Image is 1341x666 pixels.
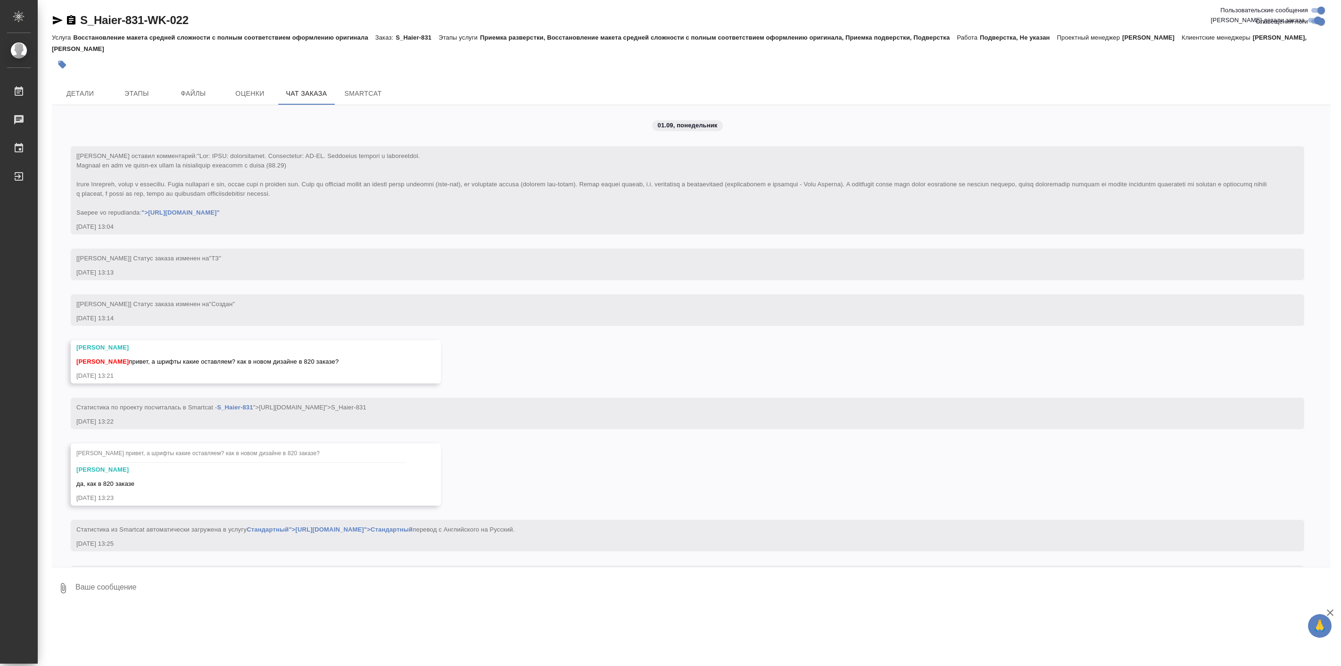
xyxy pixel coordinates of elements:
[52,34,73,41] p: Услуга
[1211,16,1305,25] span: [PERSON_NAME] детали заказа
[76,526,515,533] span: Статистика из Smartcat автоматически загружена в услугу перевод с Английского на Русский.
[76,343,408,352] div: [PERSON_NAME]
[76,371,408,381] div: [DATE] 13:21
[76,404,366,411] span: Cтатистика по проекту посчиталась в Smartcat - ">[URL][DOMAIN_NAME]">S_Haier-831
[957,34,980,41] p: Работа
[76,450,320,457] span: [PERSON_NAME] привет, а шрифты какие оставляем? как в новом дизайне в 820 заказе?
[217,404,253,411] a: S_Haier-831
[52,15,63,26] button: Скопировать ссылку для ЯМессенджера
[209,255,221,262] span: "ТЗ"
[76,465,408,475] div: [PERSON_NAME]
[171,88,216,100] span: Файлы
[76,358,129,365] span: [PERSON_NAME]
[58,88,103,100] span: Детали
[340,88,386,100] span: SmartCat
[66,15,77,26] button: Скопировать ссылку
[76,417,1271,426] div: [DATE] 13:22
[439,34,480,41] p: Этапы услуги
[1182,34,1253,41] p: Клиентские менеджеры
[76,480,134,487] span: да, как в 820 заказе
[141,209,220,216] a: ">[URL][DOMAIN_NAME]"
[76,358,339,365] span: привет, а шрифты какие оставляем? как в новом дизайне в 820 заказе?
[52,54,73,75] button: Добавить тэг
[209,300,235,308] span: "Создан"
[76,539,1271,549] div: [DATE] 13:25
[76,152,1268,216] span: [[PERSON_NAME] оставил комментарий:
[375,34,396,41] p: Заказ:
[1308,614,1332,638] button: 🙏
[76,314,1271,323] div: [DATE] 13:14
[1220,6,1308,15] span: Пользовательские сообщения
[114,88,159,100] span: Этапы
[76,268,1271,277] div: [DATE] 13:13
[76,152,1268,216] span: "Lor: IPSU: dolorsitamet. Consectetur: AD-EL. Seddoeius tempori u laboreetdol. Magnaal en adm ve ...
[76,300,235,308] span: [[PERSON_NAME]] Статус заказа изменен на
[1122,34,1182,41] p: [PERSON_NAME]
[396,34,439,41] p: S_Haier-831
[284,88,329,100] span: Чат заказа
[1057,34,1122,41] p: Проектный менеджер
[227,88,273,100] span: Оценки
[980,34,1057,41] p: Подверстка, Не указан
[76,255,221,262] span: [[PERSON_NAME]] Статус заказа изменен на
[247,526,413,533] a: Стандартный">[URL][DOMAIN_NAME]">Стандартный
[80,14,189,26] a: S_Haier-831-WK-022
[480,34,957,41] p: Приемка разверстки, Восстановление макета средней сложности с полным соответствием оформлению ори...
[76,493,408,503] div: [DATE] 13:23
[658,121,718,130] p: 01.09, понедельник
[73,34,375,41] p: Восстановление макета средней сложности с полным соответствием оформлению оригинала
[76,222,1271,232] div: [DATE] 13:04
[1312,616,1328,636] span: 🙏
[1256,17,1308,26] span: Оповещения-логи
